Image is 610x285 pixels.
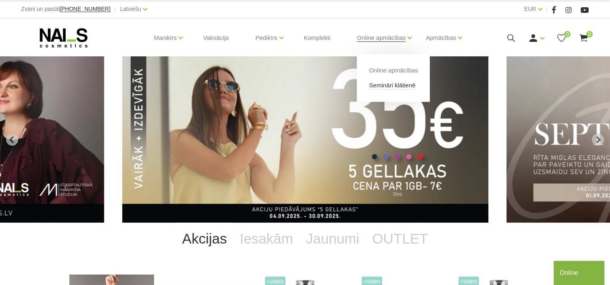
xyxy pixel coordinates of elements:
a: Online apmācības [357,22,406,54]
a: Vaksācija [197,19,235,57]
iframe: chat widget [554,259,606,285]
a: Pedikīrs [255,22,277,54]
span: | [115,4,116,14]
a: Iesakām [233,223,300,255]
span: 0 [586,31,593,37]
a: Apmācības [426,22,456,54]
a: 0 [579,33,589,43]
button: Next slide [592,134,604,146]
button: Previous slide [6,134,18,146]
a: Semināri klātienē [369,81,415,90]
div: Zvani un pasūti [21,4,110,14]
li: 3 of 14 [122,56,488,223]
a: Jaunumi [300,223,366,255]
a: Online apmācības [369,66,418,75]
span: | [546,4,548,14]
a: EUR [524,4,536,14]
a: Latviešu [120,4,141,14]
a: [PHONE_NUMBER] [60,6,110,12]
a: OUTLET [366,223,434,255]
a: Akcijas [176,223,233,255]
a: Komplekti [298,19,337,57]
a: 0 [556,33,566,43]
span: 0 [564,31,570,37]
a: Manikīrs [154,22,177,54]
